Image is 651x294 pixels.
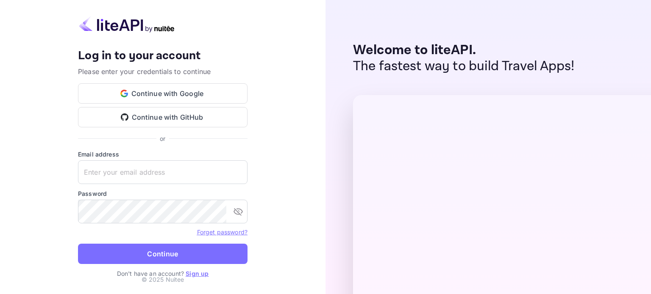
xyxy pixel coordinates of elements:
button: Continue with Google [78,83,248,104]
p: Welcome to liteAPI. [353,42,575,58]
a: Forget password? [197,228,248,236]
label: Password [78,189,248,198]
button: Continue [78,244,248,264]
p: or [160,134,165,143]
p: © 2025 Nuitee [142,275,184,284]
p: Don't have an account? [78,269,248,278]
label: Email address [78,150,248,159]
p: Please enter your credentials to continue [78,66,248,77]
h4: Log in to your account [78,49,248,63]
button: toggle password visibility [230,203,247,220]
input: Enter your email address [78,160,248,184]
a: Sign up [186,270,209,277]
button: Continue with GitHub [78,107,248,127]
p: The fastest way to build Travel Apps! [353,58,575,74]
a: Forget password? [197,228,248,236]
img: liteapi [78,16,175,33]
